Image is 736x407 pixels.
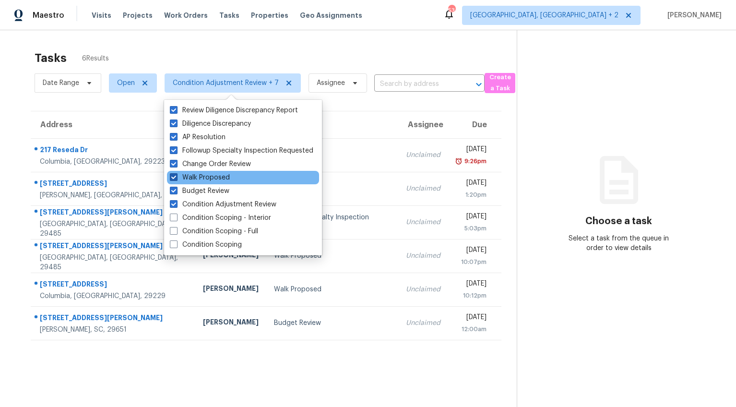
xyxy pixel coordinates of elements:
[82,54,109,63] span: 6 Results
[456,324,487,334] div: 12:00am
[274,150,391,160] div: Walk Proposed
[456,190,487,200] div: 1:20pm
[456,178,487,190] div: [DATE]
[40,207,188,219] div: [STREET_ADDRESS][PERSON_NAME]
[456,291,487,300] div: 10:12pm
[33,11,64,20] span: Maestro
[170,146,313,156] label: Followup Specialty Inspection Requested
[251,11,288,20] span: Properties
[170,106,298,115] label: Review Diligence Discrepancy Report
[398,111,448,138] th: Assignee
[317,78,345,88] span: Assignee
[472,78,486,91] button: Open
[43,78,79,88] span: Date Range
[203,250,259,262] div: [PERSON_NAME]
[456,312,487,324] div: [DATE]
[170,186,229,196] label: Budget Review
[485,73,515,93] button: Create a Task
[40,219,188,239] div: [GEOGRAPHIC_DATA], [GEOGRAPHIC_DATA], 29485
[456,144,487,156] div: [DATE]
[406,217,440,227] div: Unclaimed
[406,251,440,261] div: Unclaimed
[664,11,722,20] span: [PERSON_NAME]
[406,150,440,160] div: Unclaimed
[266,111,398,138] th: Type
[170,159,251,169] label: Change Order Review
[274,251,391,261] div: Walk Proposed
[40,241,188,253] div: [STREET_ADDRESS][PERSON_NAME]
[123,11,153,20] span: Projects
[456,279,487,291] div: [DATE]
[40,179,188,191] div: [STREET_ADDRESS]
[92,11,111,20] span: Visits
[40,253,188,272] div: [GEOGRAPHIC_DATA], [GEOGRAPHIC_DATA], 29485
[274,213,391,232] div: Followup Specialty Inspection Requested
[35,53,67,63] h2: Tasks
[40,325,188,335] div: [PERSON_NAME], SC, 29651
[448,111,501,138] th: Due
[300,11,362,20] span: Geo Assignments
[40,291,188,301] div: Columbia, [GEOGRAPHIC_DATA], 29229
[170,173,230,182] label: Walk Proposed
[170,227,258,236] label: Condition Scoping - Full
[170,200,276,209] label: Condition Adjustment Review
[164,11,208,20] span: Work Orders
[456,224,487,233] div: 5:03pm
[406,285,440,294] div: Unclaimed
[31,111,195,138] th: Address
[170,213,271,223] label: Condition Scoping - Interior
[40,279,188,291] div: [STREET_ADDRESS]
[219,12,239,19] span: Tasks
[173,78,279,88] span: Condition Adjustment Review + 7
[374,77,458,92] input: Search by address
[203,284,259,296] div: [PERSON_NAME]
[170,240,242,250] label: Condition Scoping
[456,257,487,267] div: 10:07pm
[40,191,188,200] div: [PERSON_NAME], [GEOGRAPHIC_DATA], 29365
[406,318,440,328] div: Unclaimed
[274,285,391,294] div: Walk Proposed
[274,318,391,328] div: Budget Review
[203,317,259,329] div: [PERSON_NAME]
[274,184,391,193] div: Budget Review
[406,184,440,193] div: Unclaimed
[455,156,463,166] img: Overdue Alarm Icon
[117,78,135,88] span: Open
[40,145,188,157] div: 217 Reseda Dr
[568,234,670,253] div: Select a task from the queue in order to view details
[489,72,510,94] span: Create a Task
[470,11,618,20] span: [GEOGRAPHIC_DATA], [GEOGRAPHIC_DATA] + 2
[585,216,652,226] h3: Choose a task
[456,212,487,224] div: [DATE]
[40,157,188,167] div: Columbia, [GEOGRAPHIC_DATA], 29223
[170,119,251,129] label: Diligence Discrepancy
[463,156,487,166] div: 9:26pm
[456,245,487,257] div: [DATE]
[40,313,188,325] div: [STREET_ADDRESS][PERSON_NAME]
[448,6,455,15] div: 53
[170,132,226,142] label: AP Resolution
